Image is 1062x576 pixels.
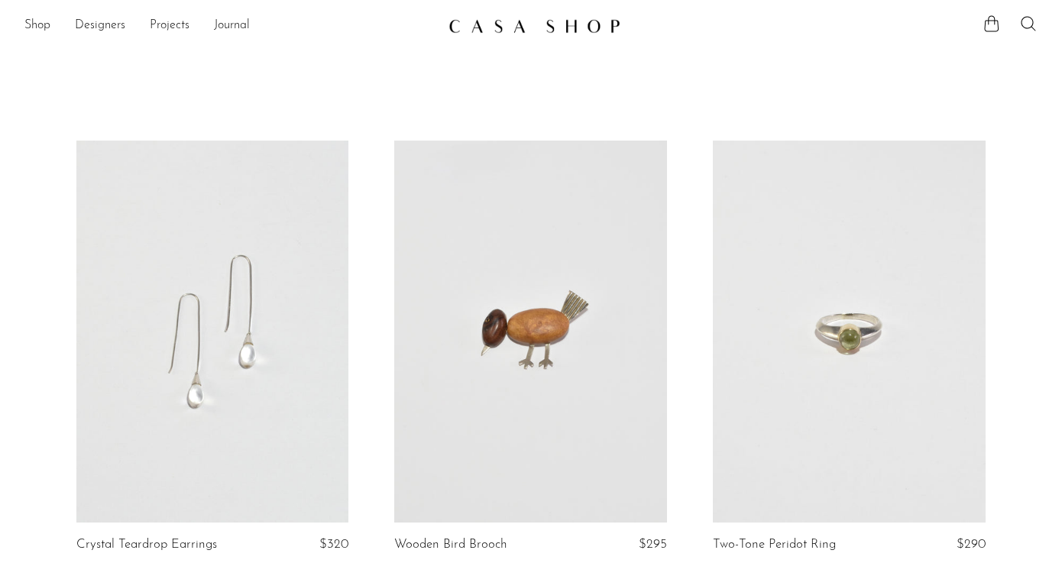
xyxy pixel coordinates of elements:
[76,538,217,552] a: Crystal Teardrop Earrings
[24,16,50,36] a: Shop
[24,13,436,39] ul: NEW HEADER MENU
[150,16,189,36] a: Projects
[75,16,125,36] a: Designers
[24,13,436,39] nav: Desktop navigation
[394,538,507,552] a: Wooden Bird Brooch
[957,538,986,551] span: $290
[713,538,836,552] a: Two-Tone Peridot Ring
[214,16,250,36] a: Journal
[319,538,348,551] span: $320
[639,538,667,551] span: $295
